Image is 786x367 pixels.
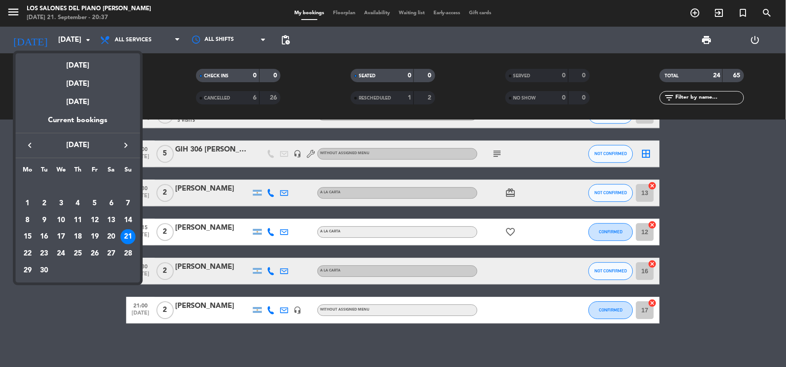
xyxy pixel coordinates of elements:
div: 14 [120,213,136,228]
td: September 27, 2025 [103,245,120,262]
td: September 3, 2025 [52,195,69,212]
i: keyboard_arrow_left [24,140,35,151]
div: 21 [120,229,136,244]
th: Saturday [103,165,120,179]
td: September 14, 2025 [120,212,136,229]
th: Monday [19,165,36,179]
div: 8 [20,213,35,228]
div: 24 [53,246,68,261]
div: 11 [70,213,85,228]
div: 5 [87,196,102,211]
button: keyboard_arrow_left [22,140,38,151]
div: 25 [70,246,85,261]
th: Friday [86,165,103,179]
td: September 12, 2025 [86,212,103,229]
div: 19 [87,229,102,244]
td: September 2, 2025 [36,195,53,212]
td: September 11, 2025 [69,212,86,229]
div: 18 [70,229,85,244]
div: [DATE] [16,72,140,90]
div: 16 [37,229,52,244]
td: September 22, 2025 [19,245,36,262]
div: 12 [87,213,102,228]
td: September 19, 2025 [86,228,103,245]
div: 6 [104,196,119,211]
td: SEP [19,178,136,195]
td: September 10, 2025 [52,212,69,229]
div: 13 [104,213,119,228]
td: September 25, 2025 [69,245,86,262]
td: September 30, 2025 [36,262,53,279]
td: September 21, 2025 [120,228,136,245]
div: 9 [37,213,52,228]
div: 1 [20,196,35,211]
td: September 29, 2025 [19,262,36,279]
td: September 28, 2025 [120,245,136,262]
td: September 8, 2025 [19,212,36,229]
div: 27 [104,246,119,261]
th: Thursday [69,165,86,179]
th: Tuesday [36,165,53,179]
span: [DATE] [38,140,118,151]
button: keyboard_arrow_right [118,140,134,151]
td: September 9, 2025 [36,212,53,229]
td: September 15, 2025 [19,228,36,245]
div: 22 [20,246,35,261]
td: September 26, 2025 [86,245,103,262]
div: 2 [37,196,52,211]
div: 17 [53,229,68,244]
div: 20 [104,229,119,244]
td: September 7, 2025 [120,195,136,212]
th: Sunday [120,165,136,179]
td: September 5, 2025 [86,195,103,212]
div: 4 [70,196,85,211]
div: 15 [20,229,35,244]
th: Wednesday [52,165,69,179]
div: 26 [87,246,102,261]
td: September 17, 2025 [52,228,69,245]
div: 28 [120,246,136,261]
td: September 24, 2025 [52,245,69,262]
td: September 1, 2025 [19,195,36,212]
td: September 18, 2025 [69,228,86,245]
td: September 13, 2025 [103,212,120,229]
div: [DATE] [16,90,140,115]
div: 10 [53,213,68,228]
div: 23 [37,246,52,261]
div: 3 [53,196,68,211]
td: September 16, 2025 [36,228,53,245]
td: September 6, 2025 [103,195,120,212]
div: [DATE] [16,53,140,72]
div: 29 [20,263,35,278]
div: Current bookings [16,115,140,133]
td: September 4, 2025 [69,195,86,212]
i: keyboard_arrow_right [120,140,131,151]
td: September 23, 2025 [36,245,53,262]
div: 30 [37,263,52,278]
td: September 20, 2025 [103,228,120,245]
div: 7 [120,196,136,211]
